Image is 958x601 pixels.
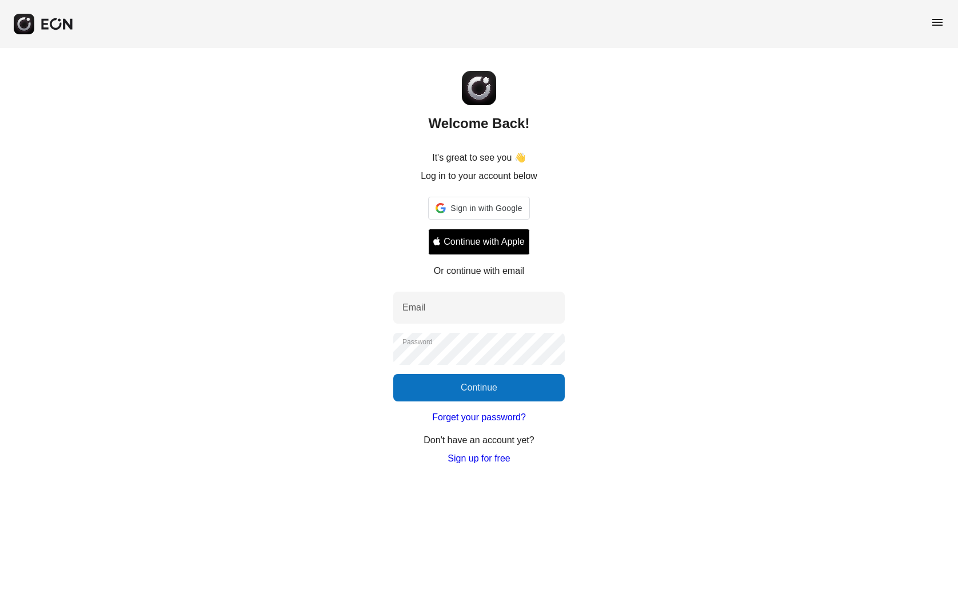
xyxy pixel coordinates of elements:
p: Or continue with email [434,264,524,278]
p: It's great to see you 👋 [432,151,526,165]
h2: Welcome Back! [429,114,530,133]
span: Sign in with Google [450,201,522,215]
div: Sign in with Google [428,197,529,220]
p: Don't have an account yet? [424,433,534,447]
label: Password [402,337,433,347]
p: Log in to your account below [421,169,537,183]
label: Email [402,301,425,315]
button: Signin with apple ID [428,229,529,255]
a: Forget your password? [432,411,526,424]
button: Continue [393,374,565,401]
a: Sign up for free [448,452,510,465]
